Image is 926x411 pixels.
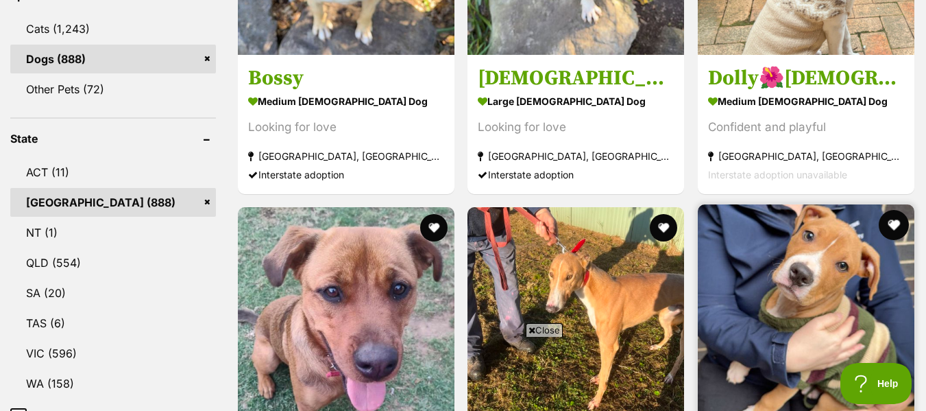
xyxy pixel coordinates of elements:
h3: [DEMOGRAPHIC_DATA] [478,65,674,91]
h3: Dolly🌺[DEMOGRAPHIC_DATA] cattle dog x bull terrier [708,65,904,91]
strong: [GEOGRAPHIC_DATA], [GEOGRAPHIC_DATA] [478,147,674,165]
a: TAS (6) [10,309,216,338]
a: Dogs (888) [10,45,216,73]
a: QLD (554) [10,248,216,277]
a: Cats (1,243) [10,14,216,43]
a: NT (1) [10,218,216,247]
h3: Bossy [248,65,444,91]
div: Looking for love [248,118,444,137]
a: [DEMOGRAPHIC_DATA] large [DEMOGRAPHIC_DATA] Dog Looking for love [GEOGRAPHIC_DATA], [GEOGRAPHIC_D... [467,55,684,194]
button: favourite [879,210,909,240]
strong: [GEOGRAPHIC_DATA], [GEOGRAPHIC_DATA] [248,147,444,165]
strong: medium [DEMOGRAPHIC_DATA] Dog [248,91,444,111]
div: Looking for love [478,118,674,137]
div: Interstate adoption [248,165,444,184]
span: Close [526,323,563,337]
a: Dolly🌺[DEMOGRAPHIC_DATA] cattle dog x bull terrier medium [DEMOGRAPHIC_DATA] Dog Confident and pl... [698,55,914,194]
span: Interstate adoption unavailable [708,169,847,180]
button: favourite [420,214,448,242]
strong: [GEOGRAPHIC_DATA], [GEOGRAPHIC_DATA] [708,147,904,165]
a: WA (158) [10,369,216,398]
strong: medium [DEMOGRAPHIC_DATA] Dog [708,91,904,111]
iframe: Advertisement [214,342,713,404]
iframe: Help Scout Beacon - Open [840,363,912,404]
a: SA (20) [10,279,216,307]
div: Confident and playful [708,118,904,137]
a: Other Pets (72) [10,75,216,104]
a: ACT (11) [10,158,216,187]
a: Bossy medium [DEMOGRAPHIC_DATA] Dog Looking for love [GEOGRAPHIC_DATA], [GEOGRAPHIC_DATA] Interst... [238,55,454,194]
button: favourite [650,214,678,242]
a: VIC (596) [10,339,216,368]
header: State [10,132,216,145]
div: Interstate adoption [478,165,674,184]
strong: large [DEMOGRAPHIC_DATA] Dog [478,91,674,111]
a: [GEOGRAPHIC_DATA] (888) [10,188,216,217]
